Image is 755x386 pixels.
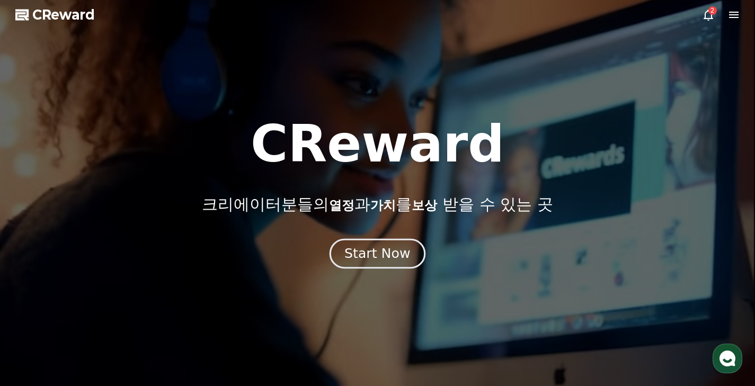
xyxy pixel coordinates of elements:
[344,245,410,263] div: Start Now
[3,298,70,325] a: 홈
[329,198,354,213] span: 열정
[202,195,553,214] p: 크리에이터분들의 과 를 받을 수 있는 곳
[164,314,176,322] span: 설정
[137,298,203,325] a: 설정
[332,250,423,260] a: Start Now
[70,298,137,325] a: 대화
[251,119,504,169] h1: CReward
[708,6,717,15] div: 2
[32,6,95,23] span: CReward
[702,8,715,21] a: 2
[15,6,95,23] a: CReward
[97,315,110,323] span: 대화
[330,238,425,268] button: Start Now
[412,198,437,213] span: 보상
[370,198,396,213] span: 가치
[33,314,40,322] span: 홈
